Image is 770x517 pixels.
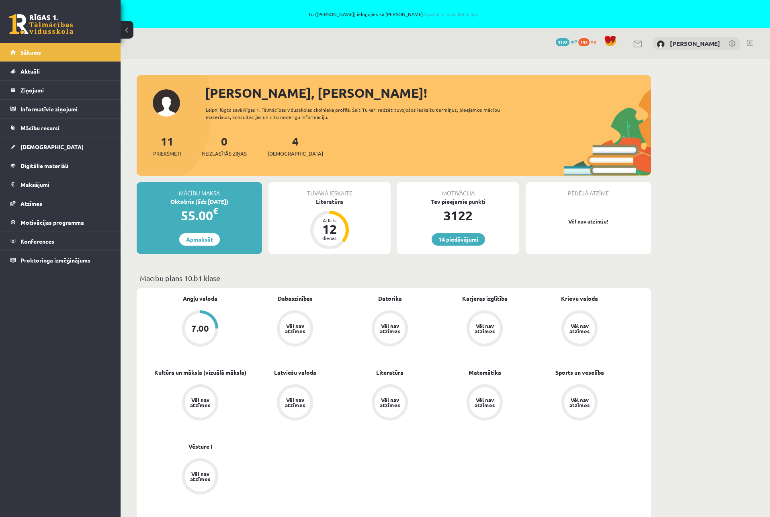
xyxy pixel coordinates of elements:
a: Vēl nav atzīmes [532,384,627,422]
a: Sports un veselība [555,368,604,377]
span: Atzīmes [20,200,42,207]
a: Angļu valoda [183,294,217,303]
div: Oktobris (līdz [DATE]) [137,197,262,206]
span: € [213,205,218,217]
span: xp [591,38,596,45]
div: Atlicis [317,218,342,223]
div: Tev pieejamie punkti [397,197,519,206]
div: dienas [317,236,342,240]
a: Atpakaļ uz savu lietotāju [423,11,477,17]
span: [DEMOGRAPHIC_DATA] [268,150,323,158]
a: Konferences [10,232,111,250]
a: Datorika [378,294,402,303]
div: Vēl nav atzīmes [284,397,306,408]
a: 14 piedāvājumi [432,233,485,246]
a: 11Priekšmeti [153,134,181,158]
span: Digitālie materiāli [20,162,68,169]
a: Digitālie materiāli [10,156,111,175]
a: Kultūra un māksla (vizuālā māksla) [154,368,246,377]
span: Neizlasītās ziņas [202,150,247,158]
div: 3122 [397,206,519,225]
a: 192 xp [578,38,600,45]
img: Dmitrijs Kolmakovs [657,40,665,48]
span: Sākums [20,49,41,56]
span: Priekšmeti [153,150,181,158]
a: Matemātika [469,368,501,377]
div: Vēl nav atzīmes [379,323,401,334]
span: Motivācijas programma [20,219,84,226]
a: Vēl nav atzīmes [437,310,532,348]
span: [DEMOGRAPHIC_DATA] [20,143,84,150]
a: [DEMOGRAPHIC_DATA] [10,137,111,156]
div: Tuvākā ieskaite [268,182,391,197]
a: Informatīvie ziņojumi [10,100,111,118]
a: Karjeras izglītība [462,294,508,303]
legend: Informatīvie ziņojumi [20,100,111,118]
div: [PERSON_NAME], [PERSON_NAME]! [205,83,651,103]
a: Vēl nav atzīmes [532,310,627,348]
a: Mācību resursi [10,119,111,137]
a: Vēl nav atzīmes [342,310,437,348]
span: Konferences [20,238,54,245]
span: Mācību resursi [20,124,59,131]
a: Vēl nav atzīmes [248,384,342,422]
div: 7.00 [191,324,209,333]
div: Laipni lūgts savā Rīgas 1. Tālmācības vidusskolas skolnieka profilā. Šeit Tu vari redzēt tuvojošo... [206,106,514,121]
div: Vēl nav atzīmes [284,323,306,334]
div: Vēl nav atzīmes [189,397,211,408]
a: Ziņojumi [10,81,111,99]
p: Vēl nav atzīmju! [530,217,647,226]
a: Dabaszinības [278,294,313,303]
span: 3122 [556,38,569,46]
a: Vēl nav atzīmes [342,384,437,422]
a: Latviešu valoda [274,368,316,377]
a: Motivācijas programma [10,213,111,232]
div: Vēl nav atzīmes [473,323,496,334]
a: Literatūra [376,368,403,377]
a: Apmaksāt [179,233,220,246]
a: Vēl nav atzīmes [153,458,248,496]
a: Proktoringa izmēģinājums [10,251,111,269]
div: 12 [317,223,342,236]
a: 7.00 [153,310,248,348]
a: Maksājumi [10,175,111,194]
legend: Ziņojumi [20,81,111,99]
a: 3122 mP [556,38,577,45]
div: Vēl nav atzīmes [568,397,591,408]
a: [PERSON_NAME] [670,39,720,47]
div: Mācību maksa [137,182,262,197]
a: 0Neizlasītās ziņas [202,134,247,158]
div: Vēl nav atzīmes [568,323,591,334]
a: Krievu valoda [561,294,598,303]
a: Literatūra Atlicis 12 dienas [268,197,391,250]
div: Vēl nav atzīmes [189,471,211,482]
p: Mācību plāns 10.b1 klase [140,273,648,283]
legend: Maksājumi [20,175,111,194]
a: Atzīmes [10,194,111,213]
span: Aktuāli [20,68,40,75]
a: Aktuāli [10,62,111,80]
div: Literatūra [268,197,391,206]
a: Vēl nav atzīmes [248,310,342,348]
div: Vēl nav atzīmes [473,397,496,408]
a: Vēsture I [188,442,212,451]
div: Pēdējā atzīme [526,182,651,197]
span: mP [571,38,577,45]
span: Tu ([PERSON_NAME]) ielogojies kā [PERSON_NAME] [92,12,693,16]
a: Vēl nav atzīmes [437,384,532,422]
a: Sākums [10,43,111,62]
a: Rīgas 1. Tālmācības vidusskola [9,14,73,34]
span: Proktoringa izmēģinājums [20,256,90,264]
a: Vēl nav atzīmes [153,384,248,422]
div: 55.00 [137,206,262,225]
span: 192 [578,38,590,46]
a: 4[DEMOGRAPHIC_DATA] [268,134,323,158]
div: Vēl nav atzīmes [379,397,401,408]
div: Motivācija [397,182,519,197]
